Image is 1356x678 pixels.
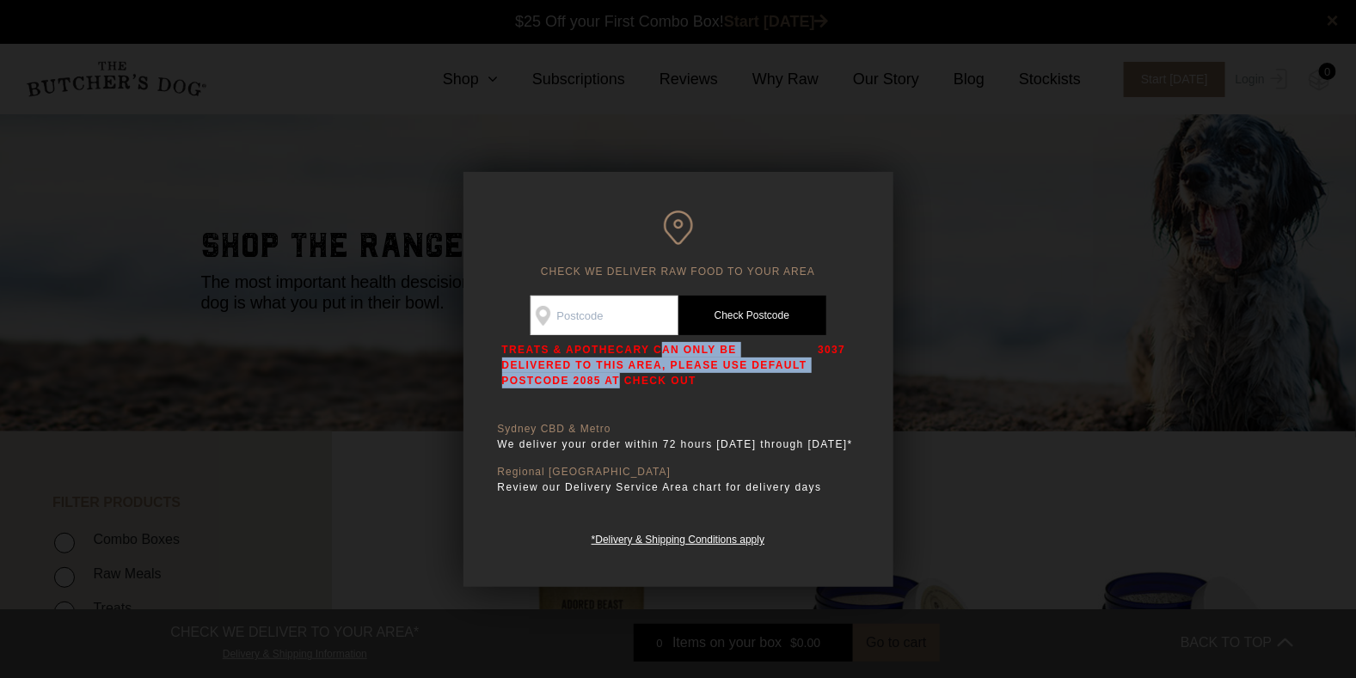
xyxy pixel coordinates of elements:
p: Review our Delivery Service Area chart for delivery days [498,479,859,496]
p: 3037 [818,342,845,388]
h6: CHECK WE DELIVER RAW FOOD TO YOUR AREA [498,211,859,278]
p: Sydney CBD & Metro [498,423,859,436]
a: Check Postcode [678,296,826,335]
p: Regional [GEOGRAPHIC_DATA] [498,466,859,479]
a: *Delivery & Shipping Conditions apply [592,529,764,546]
p: TREATS & APOTHECARY CAN ONLY BE DELIVERED TO THIS AREA, PLEASE USE DEFAULT POSTCODE 2085 AT CHECK... [502,342,810,388]
input: Postcode [531,296,678,335]
p: We deliver your order within 72 hours [DATE] through [DATE]* [498,436,859,453]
